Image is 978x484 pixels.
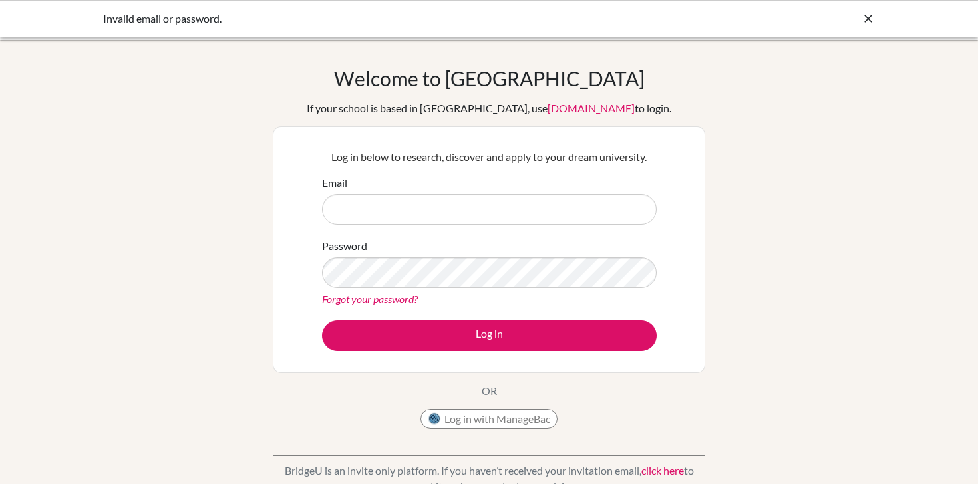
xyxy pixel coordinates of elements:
a: click here [641,464,684,477]
label: Password [322,238,367,254]
button: Log in with ManageBac [420,409,558,429]
a: Forgot your password? [322,293,418,305]
div: Invalid email or password. [103,11,675,27]
a: [DOMAIN_NAME] [548,102,635,114]
p: OR [482,383,497,399]
div: If your school is based in [GEOGRAPHIC_DATA], use to login. [307,100,671,116]
h1: Welcome to [GEOGRAPHIC_DATA] [334,66,645,90]
p: Log in below to research, discover and apply to your dream university. [322,149,657,165]
label: Email [322,175,347,191]
button: Log in [322,320,657,351]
